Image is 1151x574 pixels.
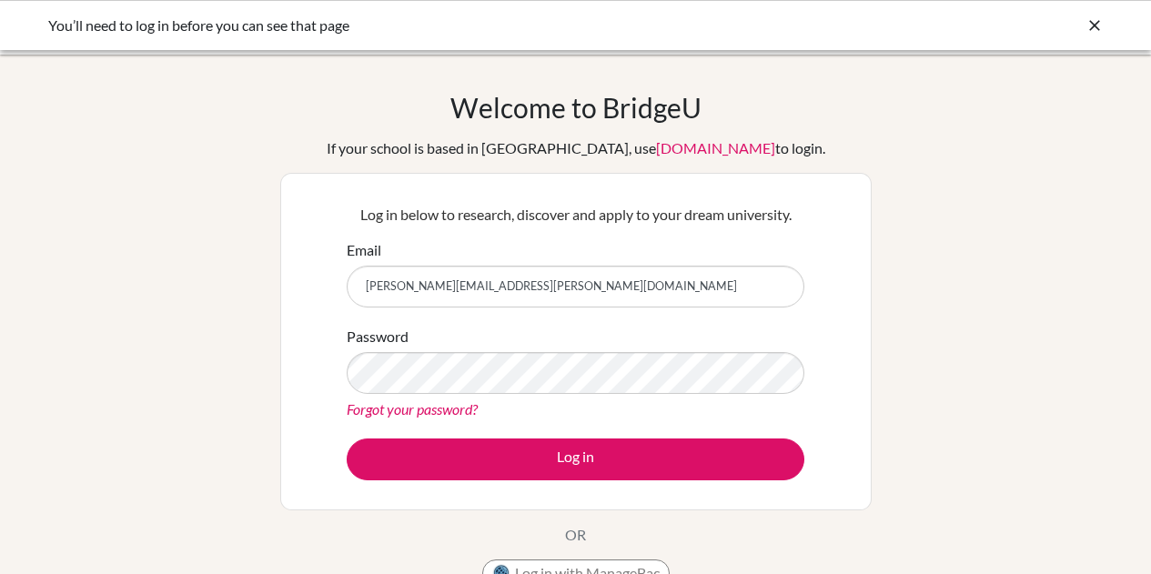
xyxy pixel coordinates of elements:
[347,239,381,261] label: Email
[565,524,586,546] p: OR
[347,438,804,480] button: Log in
[347,400,478,418] a: Forgot your password?
[48,15,831,36] div: You’ll need to log in before you can see that page
[656,139,775,156] a: [DOMAIN_NAME]
[327,137,825,159] div: If your school is based in [GEOGRAPHIC_DATA], use to login.
[347,204,804,226] p: Log in below to research, discover and apply to your dream university.
[347,326,409,347] label: Password
[450,91,702,124] h1: Welcome to BridgeU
